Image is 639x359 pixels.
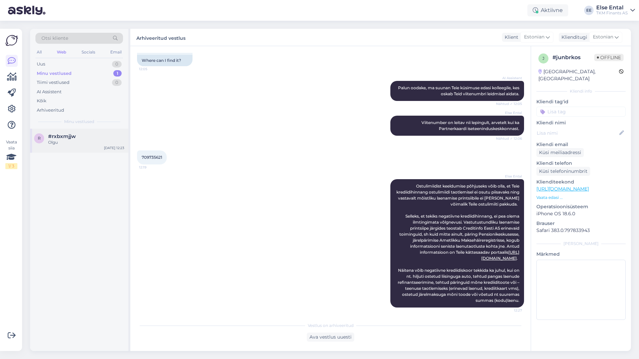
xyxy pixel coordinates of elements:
[536,119,626,126] p: Kliendi nimi
[537,129,618,137] input: Lisa nimi
[136,33,185,42] label: Arhiveeritud vestlus
[48,133,76,139] span: #rxbxmjjw
[536,227,626,234] p: Safari 383.0.797833943
[37,98,46,104] div: Kõik
[142,155,162,160] span: 709735621
[536,220,626,227] p: Brauser
[536,203,626,210] p: Operatsioonisüsteem
[37,61,45,68] div: Uus
[536,107,626,117] input: Lisa tag
[542,56,544,61] span: j
[502,34,518,41] div: Klient
[139,165,164,170] span: 12:19
[536,251,626,258] p: Märkmed
[536,88,626,94] div: Kliendi info
[137,55,193,66] div: Where can I find it?
[64,119,94,125] span: Minu vestlused
[536,98,626,105] p: Kliendi tag'id
[596,5,628,10] div: Else Ental
[48,139,124,145] div: Olgu
[593,33,613,41] span: Estonian
[113,70,122,77] div: 1
[112,61,122,68] div: 0
[5,34,18,47] img: Askly Logo
[37,107,64,114] div: Arhiveeritud
[41,35,68,42] span: Otsi kliente
[421,120,520,131] span: Viitenumber on leitav nii lepingult, arvetelt kui ka Partnerkaardi iseteeninduskeskkonnast.
[38,136,41,141] span: r
[527,4,568,16] div: Aktiivne
[536,178,626,186] p: Klienditeekond
[496,101,522,106] span: Nähtud ✓ 12:05
[104,145,124,150] div: [DATE] 12:23
[536,195,626,201] p: Vaata edasi ...
[139,67,164,72] span: 12:05
[536,160,626,167] p: Kliendi telefon
[308,323,354,329] span: Vestlus on arhiveeritud
[307,333,354,342] div: Ava vestlus uuesti
[496,136,522,141] span: Nähtud ✓ 12:06
[497,110,522,115] span: Else Ental
[497,76,522,81] span: AI Assistent
[584,6,594,15] div: EE
[5,139,17,169] div: Vaata siia
[536,210,626,217] p: iPhone OS 18.6.0
[524,33,544,41] span: Estonian
[536,167,590,176] div: Küsi telefoninumbrit
[536,186,589,192] a: [URL][DOMAIN_NAME]
[396,184,520,303] span: Ostulimiidist keeldumise põhjuseks võib olla, et Teie krediidihinnang ostulimiidi taotlemisel ei ...
[80,48,97,56] div: Socials
[536,148,584,157] div: Küsi meiliaadressi
[37,79,70,86] div: Tiimi vestlused
[536,241,626,247] div: [PERSON_NAME]
[37,89,61,95] div: AI Assistent
[596,10,628,16] div: TKM Finants AS
[37,70,72,77] div: Minu vestlused
[594,54,624,61] span: Offline
[55,48,68,56] div: Web
[497,174,522,179] span: Else Ental
[559,34,587,41] div: Klienditugi
[112,79,122,86] div: 0
[398,85,520,96] span: Palun oodake, ma suunan Teie küsimuse edasi kolleegile, kes oskab Teid viitenumbri leidmisel aidata.
[109,48,123,56] div: Email
[497,308,522,313] span: 12:27
[596,5,635,16] a: Else EntalTKM Finants AS
[35,48,43,56] div: All
[5,163,17,169] div: 1 / 3
[536,141,626,148] p: Kliendi email
[552,53,594,62] div: # junbrkos
[538,68,619,82] div: [GEOGRAPHIC_DATA], [GEOGRAPHIC_DATA]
